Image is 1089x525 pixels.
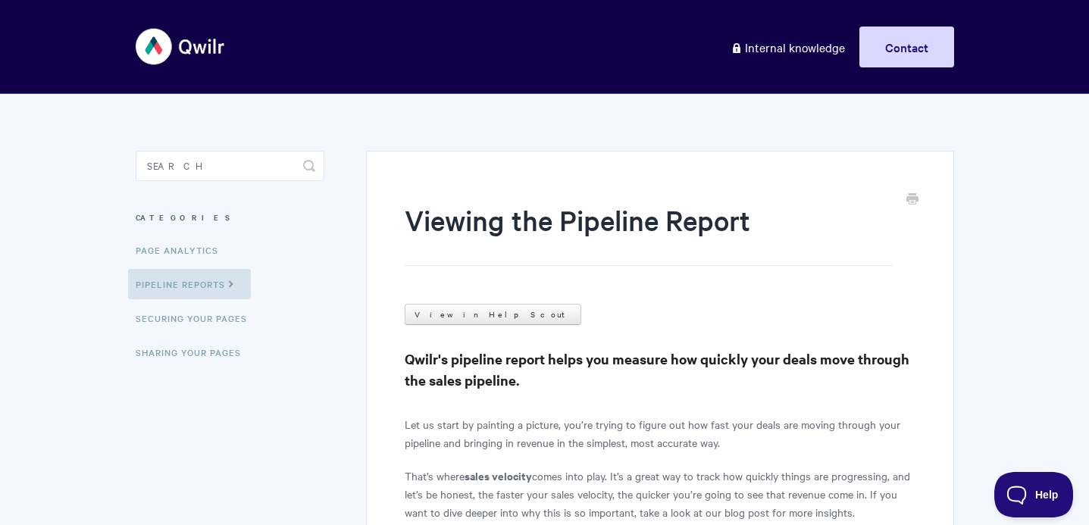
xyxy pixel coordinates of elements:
[405,415,915,452] p: Let us start by painting a picture, you’re trying to figure out how fast your deals are moving th...
[136,235,230,265] a: Page Analytics
[136,151,324,181] input: Search
[128,269,251,299] a: Pipeline reports
[405,304,581,325] a: View in Help Scout
[136,204,324,231] h3: Categories
[994,472,1074,517] iframe: Toggle Customer Support
[405,467,915,521] p: That’s where comes into play. It’s a great way to track how quickly things are progressing, and l...
[465,467,532,483] b: sales velocity
[859,27,954,67] a: Contact
[405,348,915,391] h3: Qwilr's pipeline report helps you measure how quickly your deals move through the sales pipeline.
[719,27,856,67] a: Internal knowledge
[136,337,252,367] a: Sharing Your Pages
[136,303,258,333] a: Securing Your Pages
[136,18,226,75] img: Qwilr Help Center
[906,192,918,208] a: Print this Article
[405,201,892,266] h1: Viewing the Pipeline Report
